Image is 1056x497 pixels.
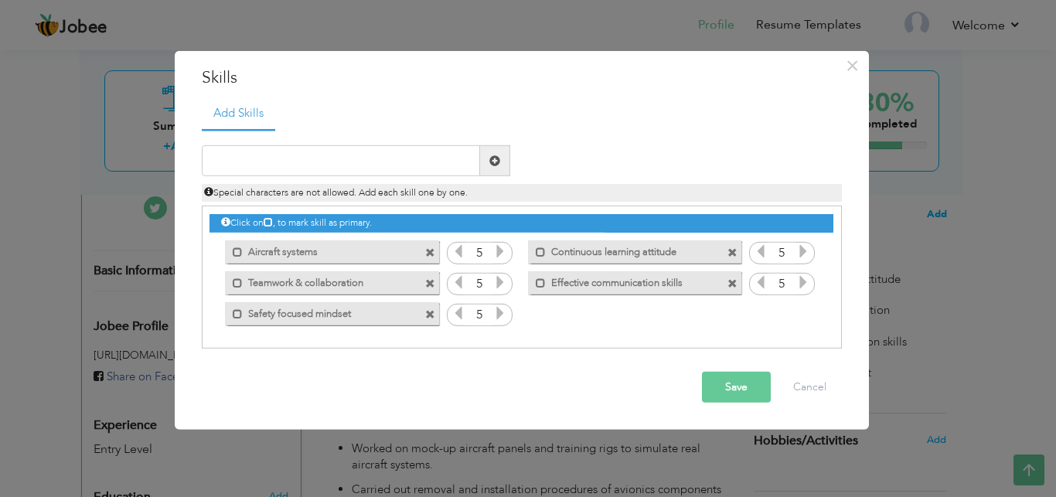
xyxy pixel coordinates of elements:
button: Save [702,372,771,403]
button: Cancel [778,372,842,403]
a: Add Skills [202,97,275,131]
div: Click on , to mark skill as primary. [209,214,833,232]
h3: Skills [202,66,842,89]
label: Continuous learning attitude [546,240,702,259]
label: Aircraft systems [243,240,399,259]
label: Safety focused mindset [243,301,399,321]
button: Close [840,53,865,77]
label: Teamwork & collaboration [243,271,399,290]
span: Special characters are not allowed. Add each skill one by one. [204,186,468,199]
label: Effective communication skills [546,271,702,290]
span: × [846,51,859,79]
